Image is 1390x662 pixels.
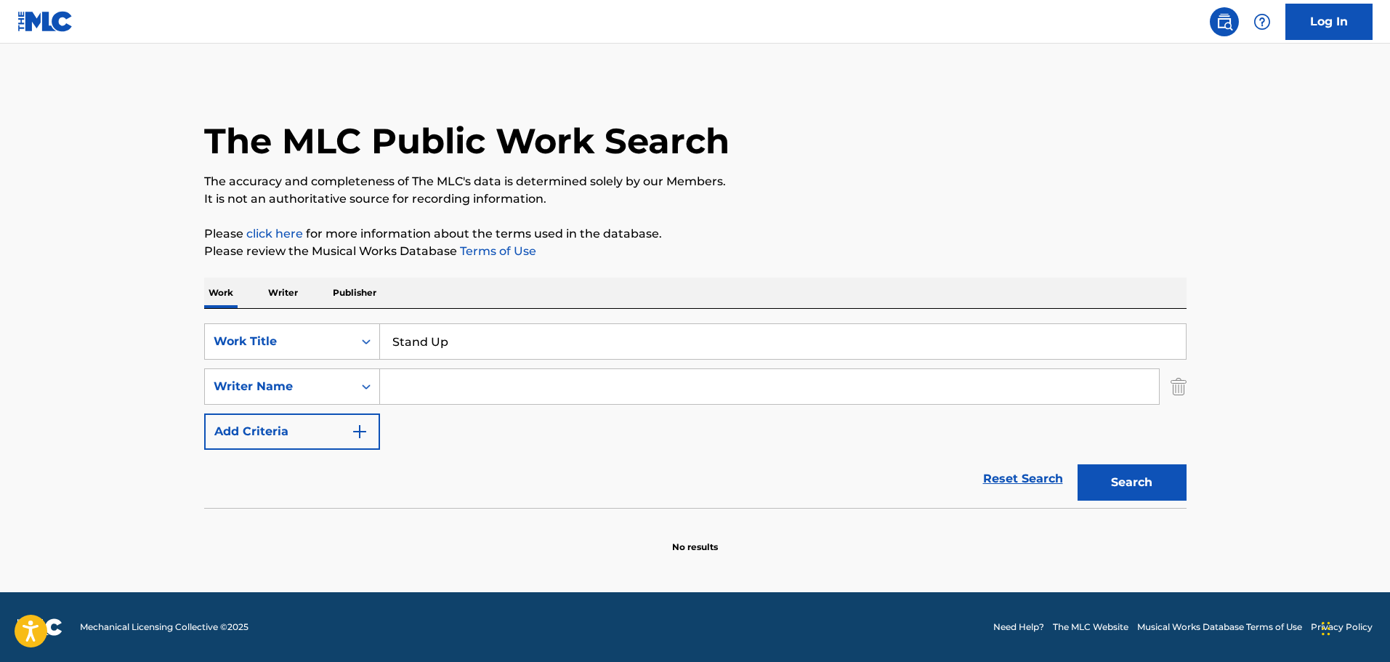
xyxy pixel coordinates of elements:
img: search [1216,13,1233,31]
img: MLC Logo [17,11,73,32]
a: Reset Search [976,463,1070,495]
button: Search [1078,464,1187,501]
img: 9d2ae6d4665cec9f34b9.svg [351,423,368,440]
a: The MLC Website [1053,621,1128,634]
img: logo [17,618,62,636]
iframe: Chat Widget [1317,592,1390,662]
a: Privacy Policy [1311,621,1373,634]
button: Add Criteria [204,413,380,450]
p: Work [204,278,238,308]
p: Writer [264,278,302,308]
a: Terms of Use [457,244,536,258]
p: No results [672,523,718,554]
p: Please for more information about the terms used in the database. [204,225,1187,243]
div: Writer Name [214,378,344,395]
a: Public Search [1210,7,1239,36]
img: Delete Criterion [1171,368,1187,405]
p: Please review the Musical Works Database [204,243,1187,260]
div: Help [1248,7,1277,36]
h1: The MLC Public Work Search [204,119,730,163]
span: Mechanical Licensing Collective © 2025 [80,621,248,634]
a: click here [246,227,303,241]
div: Drag [1322,607,1330,650]
a: Need Help? [993,621,1044,634]
p: It is not an authoritative source for recording information. [204,190,1187,208]
a: Log In [1285,4,1373,40]
a: Musical Works Database Terms of Use [1137,621,1302,634]
p: Publisher [328,278,381,308]
p: The accuracy and completeness of The MLC's data is determined solely by our Members. [204,173,1187,190]
div: Work Title [214,333,344,350]
form: Search Form [204,323,1187,508]
img: help [1253,13,1271,31]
